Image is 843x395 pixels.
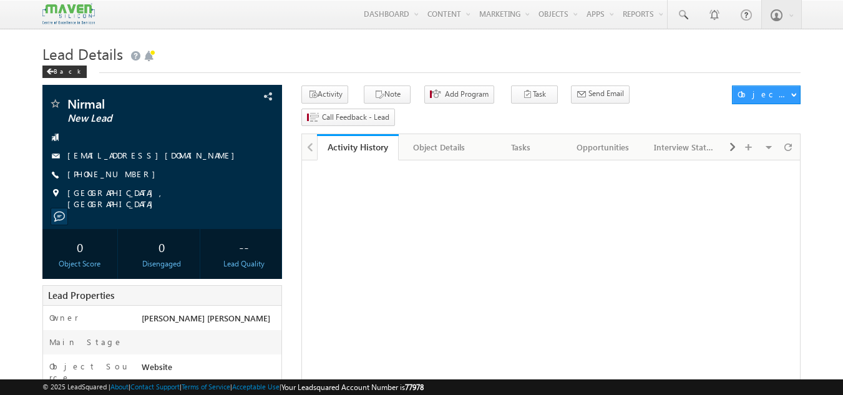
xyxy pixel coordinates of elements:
div: Object Actions [738,89,791,100]
span: © 2025 LeadSquared | | | | | [42,381,424,393]
a: Activity History [317,134,399,160]
button: Add Program [424,85,494,104]
span: Your Leadsquared Account Number is [281,383,424,392]
a: Tasks [480,134,562,160]
span: Send Email [588,88,624,99]
button: Object Actions [732,85,801,104]
div: 0 [127,235,197,258]
a: [EMAIL_ADDRESS][DOMAIN_NAME] [67,150,241,160]
div: Interview Status [654,140,714,155]
a: Back [42,65,93,76]
div: Opportunities [572,140,633,155]
button: Note [364,85,411,104]
div: Disengaged [127,258,197,270]
span: Add Program [445,89,489,100]
a: Acceptable Use [232,383,280,391]
a: Opportunities [562,134,644,160]
span: [PHONE_NUMBER] [67,168,162,181]
button: Send Email [571,85,630,104]
a: Contact Support [130,383,180,391]
label: Main Stage [49,336,123,348]
div: Website [139,361,282,378]
span: 77978 [405,383,424,392]
div: Lead Quality [209,258,278,270]
div: Tasks [490,140,551,155]
div: 0 [46,235,115,258]
label: Owner [49,312,79,323]
a: Object Details [399,134,480,160]
div: -- [209,235,278,258]
div: Activity History [326,141,389,153]
span: Lead Details [42,44,123,64]
a: Terms of Service [182,383,230,391]
div: Object Score [46,258,115,270]
span: Lead Properties [48,289,114,301]
a: Interview Status [644,134,726,160]
img: Custom Logo [42,3,95,25]
span: Nirmal [67,97,215,110]
div: Back [42,66,87,78]
span: [GEOGRAPHIC_DATA], [GEOGRAPHIC_DATA] [67,187,261,210]
button: Call Feedback - Lead [301,109,395,127]
div: Object Details [409,140,469,155]
span: Call Feedback - Lead [322,112,389,123]
button: Task [511,85,558,104]
button: Activity [301,85,348,104]
a: About [110,383,129,391]
label: Object Source [49,361,130,383]
span: New Lead [67,112,215,125]
span: [PERSON_NAME] [PERSON_NAME] [142,313,270,323]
